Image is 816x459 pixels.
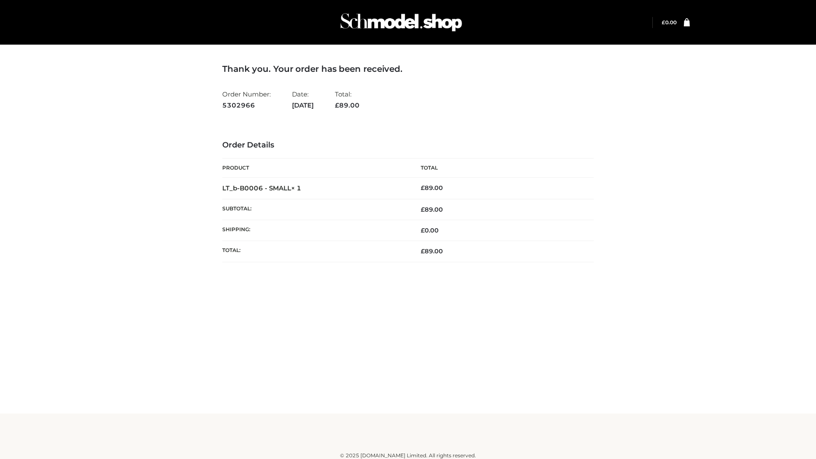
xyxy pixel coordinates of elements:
span: £ [662,19,665,25]
span: 89.00 [335,101,360,109]
span: 89.00 [421,247,443,255]
span: 89.00 [421,206,443,213]
th: Total: [222,241,408,262]
bdi: 0.00 [421,227,439,234]
li: Date: [292,87,314,113]
span: £ [421,184,425,192]
strong: × 1 [291,184,301,192]
li: Order Number: [222,87,271,113]
bdi: 89.00 [421,184,443,192]
img: Schmodel Admin 964 [337,6,465,39]
h3: Thank you. Your order has been received. [222,64,594,74]
span: £ [335,101,339,109]
span: £ [421,206,425,213]
span: £ [421,247,425,255]
th: Shipping: [222,220,408,241]
li: Total: [335,87,360,113]
th: Subtotal: [222,199,408,220]
th: Total [408,159,594,178]
a: £0.00 [662,19,677,25]
span: £ [421,227,425,234]
strong: [DATE] [292,100,314,111]
bdi: 0.00 [662,19,677,25]
th: Product [222,159,408,178]
strong: LT_b-B0006 - SMALL [222,184,301,192]
strong: 5302966 [222,100,271,111]
h3: Order Details [222,141,594,150]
